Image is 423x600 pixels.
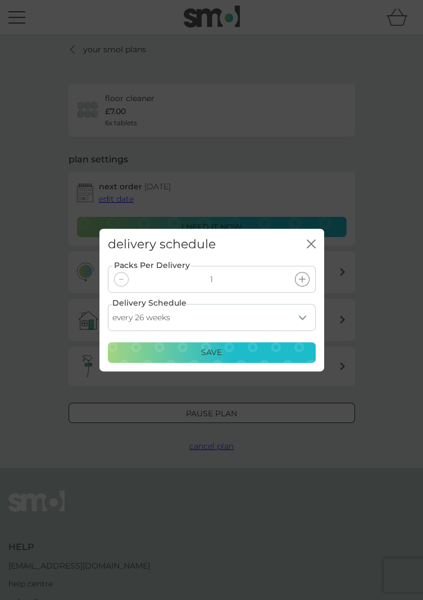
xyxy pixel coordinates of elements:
[307,239,316,250] button: close
[108,343,316,363] button: Save
[113,260,191,272] label: Packs Per Delivery
[112,297,187,310] label: Delivery Schedule
[201,347,222,359] p: Save
[108,237,216,252] h2: delivery schedule
[210,273,213,285] p: 1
